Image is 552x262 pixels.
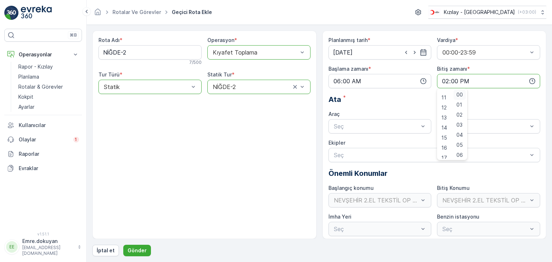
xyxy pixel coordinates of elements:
p: Emre.dokuyan [22,238,74,245]
a: Ana Sayfa [94,11,102,17]
a: Rapor - Kızılay [15,62,82,72]
span: Ata [328,94,341,105]
ul: Menu [437,88,467,160]
span: Geçici Rota Ekle [170,9,213,16]
a: Planlama [15,72,82,82]
p: 7 / 500 [189,60,202,65]
label: Vardiya [437,37,455,43]
button: Kızılay - [GEOGRAPHIC_DATA](+03:00) [428,6,546,19]
span: 04 [456,131,463,139]
label: İmha Yeri [328,214,351,220]
input: dd/mm/yyyy [328,45,432,60]
label: Başlama zamanı [328,66,368,72]
label: Başlangıç konumu [328,185,374,191]
a: Rotalar ve Görevler [112,9,161,15]
p: Seç [334,122,419,131]
p: [EMAIL_ADDRESS][DOMAIN_NAME] [22,245,74,256]
a: Evraklar [4,161,82,176]
span: 05 [456,141,463,149]
p: Planlama [18,73,39,80]
label: Rota Adı [98,37,120,43]
p: Seç [442,122,528,131]
img: logo_light-DOdMpM7g.png [21,6,52,20]
p: Önemli Konumlar [328,168,540,179]
label: Araç [328,111,340,117]
p: Kokpit [18,93,33,100]
button: İptal et [92,245,119,256]
p: Seç [334,151,528,159]
img: logo [4,6,19,20]
p: Gönder [128,247,147,254]
label: Benzin istasyonu [437,214,479,220]
span: 16 [441,144,447,151]
button: Gönder [123,245,151,256]
p: 1 [75,137,78,142]
a: Kokpit [15,92,82,102]
span: 06 [456,151,463,159]
label: Operasyon [207,37,234,43]
span: 13 [441,114,447,121]
p: Kullanıcılar [19,122,79,129]
p: Evraklar [19,165,79,172]
p: Operasyonlar [19,51,68,58]
span: 02 [456,111,463,118]
label: Bitiş zamanı [437,66,467,72]
div: EE [6,241,18,253]
label: Tur Türü [98,71,120,78]
button: Operasyonlar [4,47,82,62]
p: Raporlar [19,150,79,158]
span: 14 [441,124,447,131]
a: Olaylar1 [4,132,82,147]
span: 03 [456,121,463,128]
p: Olaylar [19,136,69,143]
a: Rotalar & Görevler [15,82,82,92]
span: 15 [441,134,447,141]
label: Bitiş Konumu [437,185,470,191]
p: Kızılay - [GEOGRAPHIC_DATA] [444,9,515,16]
p: İptal et [97,247,115,254]
span: 12 [441,104,447,111]
a: Ayarlar [15,102,82,112]
span: v 1.51.1 [4,232,82,236]
a: Raporlar [4,147,82,161]
p: Rotalar & Görevler [18,83,63,90]
p: Rapor - Kızılay [18,63,53,70]
p: ( +03:00 ) [518,9,536,15]
button: EEEmre.dokuyan[EMAIL_ADDRESS][DOMAIN_NAME] [4,238,82,256]
p: ⌘B [70,32,77,38]
a: Kullanıcılar [4,118,82,132]
span: 00 [456,91,463,98]
label: Ekipler [328,140,345,146]
span: 11 [441,94,446,101]
img: k%C4%B1z%C4%B1lay_D5CCths_t1JZB0k.png [428,8,441,16]
label: Planlanmış tarih [328,37,368,43]
span: 01 [456,101,462,108]
span: 17 [441,154,447,162]
p: Ayarlar [18,103,34,111]
label: Statik Tur [207,71,232,78]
